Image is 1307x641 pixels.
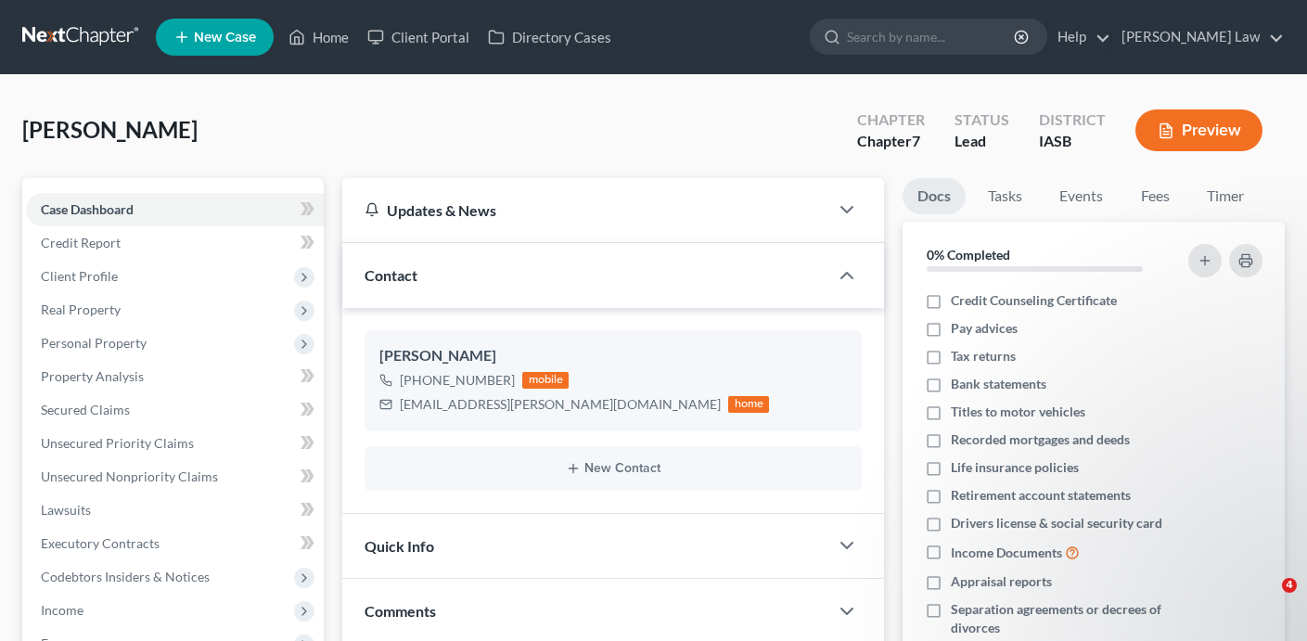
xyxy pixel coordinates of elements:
a: Timer [1192,178,1259,214]
a: [PERSON_NAME] Law [1112,20,1284,54]
input: Search by name... [847,19,1017,54]
span: 4 [1282,578,1297,593]
button: Preview [1135,109,1262,151]
span: Quick Info [365,537,434,555]
span: Unsecured Nonpriority Claims [41,468,218,484]
div: home [728,396,769,413]
span: 7 [912,132,920,149]
button: New Contact [379,461,847,476]
a: Unsecured Priority Claims [26,427,324,460]
span: Lawsuits [41,502,91,518]
a: Secured Claims [26,393,324,427]
a: Case Dashboard [26,193,324,226]
span: New Case [194,31,256,45]
span: Secured Claims [41,402,130,417]
span: Credit Report [41,235,121,250]
a: Client Portal [358,20,479,54]
span: Bank statements [951,375,1046,393]
a: Events [1044,178,1118,214]
span: Pay advices [951,319,1018,338]
div: District [1039,109,1106,131]
a: Docs [903,178,966,214]
span: Unsecured Priority Claims [41,435,194,451]
div: Updates & News [365,200,806,220]
a: Property Analysis [26,360,324,393]
span: Codebtors Insiders & Notices [41,569,210,584]
span: Personal Property [41,335,147,351]
a: Unsecured Nonpriority Claims [26,460,324,494]
div: mobile [522,372,569,389]
div: [PERSON_NAME] [379,345,847,367]
iframe: Intercom live chat [1244,578,1288,622]
div: [EMAIL_ADDRESS][PERSON_NAME][DOMAIN_NAME] [400,395,721,414]
a: Lawsuits [26,494,324,527]
span: Credit Counseling Certificate [951,291,1117,310]
a: Fees [1125,178,1185,214]
span: Client Profile [41,268,118,284]
span: Recorded mortgages and deeds [951,430,1130,449]
div: Chapter [857,131,925,152]
span: Income [41,602,83,618]
a: Credit Report [26,226,324,260]
strong: 0% Completed [927,247,1010,263]
span: Life insurance policies [951,458,1079,477]
span: [PERSON_NAME] [22,116,198,143]
span: Case Dashboard [41,201,134,217]
span: Property Analysis [41,368,144,384]
span: Comments [365,602,436,620]
span: Titles to motor vehicles [951,403,1085,421]
a: Home [279,20,358,54]
div: Chapter [857,109,925,131]
div: Status [955,109,1009,131]
a: Help [1048,20,1110,54]
span: Executory Contracts [41,535,160,551]
a: Directory Cases [479,20,621,54]
a: Executory Contracts [26,527,324,560]
span: Separation agreements or decrees of divorces [951,600,1173,637]
span: Real Property [41,301,121,317]
div: IASB [1039,131,1106,152]
span: Tax returns [951,347,1016,365]
a: Tasks [973,178,1037,214]
span: Contact [365,266,417,284]
div: [PHONE_NUMBER] [400,371,515,390]
div: Lead [955,131,1009,152]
